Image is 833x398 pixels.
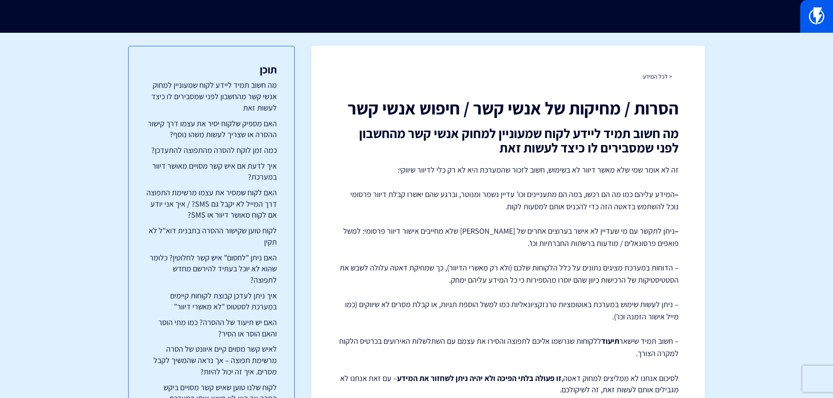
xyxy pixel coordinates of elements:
[675,189,679,199] strong: –
[338,164,679,360] p: זה לא אומר שמי שלא מאשר דיוור לא בשימוש, חשוב לזכור שהמערכת היא לא רק כלי לדיוור שיווקי: המידע על...
[601,336,619,346] strong: תיעוד
[338,126,679,155] h2: מה חשוב תמיד ליידע לקוח שמעוניין למחוק אנשי קשר מהחשבון לפני שמסבירים לו כיצד לעשות זאת
[338,373,679,395] p: לסיכום אנחנו לא ממליצים למחוק דאטה, – עם זאת אנחנו לא מגבילים אותם לעשות זאת, זה לשיקולכם.
[146,317,277,339] a: האם יש תיעוד של ההסרה? כמו מתי הוסר והאם הוסר או הסיר?
[146,80,277,113] a: מה חשוב תמיד ליידע לקוח שמעוניין למחוק אנשי קשר מהחשבון לפני שמסבירים לו כיצד לעשות זאת
[146,145,277,156] a: כמה זמן לוקח להסרה מהתפוצה להתעדכן?
[675,226,679,236] strong: –
[338,98,679,118] h1: הסרות / מחיקות של אנשי קשר / חיפוש אנשי קשר
[146,187,277,221] a: האם לקוח שמסיר את עצמו מרשימת התפוצה דרך המייל לא יקבל גם SMS? / איך אני יודע אם לקוח מאושר דיוור...
[146,64,277,75] h3: תוכן
[146,225,277,247] a: לקוח טוען שקישור ההסרה בתבנית דוא"ל לא תקין
[220,7,613,27] input: חיפוש מהיר...
[146,160,277,183] a: איך לדעת אם איש קשר מסויים מאושר דיוור במערכת?
[146,343,277,377] a: לאיש קשר מסוים קיים איוונט של הסרה מרשימת תפוצה – אך נראה שהמשיך לקבל מסרים. איך זה יכול להיות?
[146,118,277,140] a: האם מספיק שלקוח יסיר את עצמו דרך קישור ההסרה או שצריך לעשות משהו נוסף?
[146,252,277,286] a: האם ניתן "לחסום" איש קשר לחלוטין? כלומר שהוא לא יוכל בעתיד להירשם מחדש לתפוצה?
[643,73,672,80] a: < לכל המידע
[146,290,277,312] a: איך ניתן לעדכן קבוצת לקוחות קיימים במערכת לסטטוס "לא מאשרי דיוור"
[397,373,561,383] strong: זו פעולה בלתי הפיכה ולא יהיה ניתן לשחזור את המידע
